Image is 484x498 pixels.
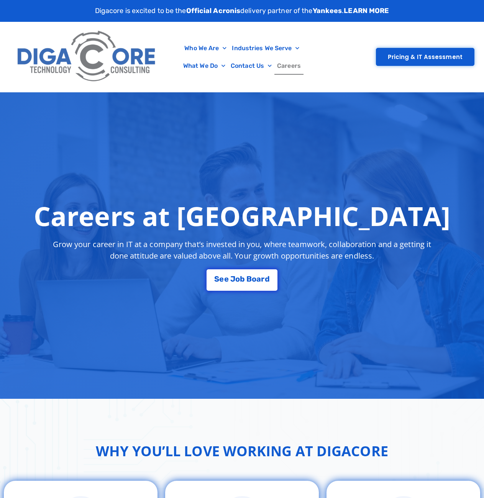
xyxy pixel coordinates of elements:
[230,275,235,283] span: J
[51,239,432,262] p: Grow your career in IT at a company that’s invested in you, where teamwork, collaboration and a g...
[256,275,261,283] span: a
[274,57,304,75] a: Careers
[180,57,228,75] a: What We Do
[182,39,229,57] a: Who We Are
[261,275,264,283] span: r
[207,269,277,291] a: See Job Board
[376,48,474,66] a: Pricing & IT Assessment
[240,275,245,283] span: b
[224,275,229,283] span: e
[96,441,388,462] h2: Why You’ll Love Working at Digacore
[388,54,463,60] span: Pricing & IT Assessment
[95,6,389,16] p: Digacore is excited to be the delivery partner of the .
[265,275,270,283] span: d
[214,275,219,283] span: S
[228,57,274,75] a: Contact Us
[229,39,302,57] a: Industries We Serve
[344,7,389,15] a: LEARN MORE
[164,39,319,75] nav: Menu
[246,275,252,283] span: B
[219,275,224,283] span: e
[313,7,342,15] strong: Yankees
[13,26,161,88] img: Digacore Logo
[252,275,256,283] span: o
[186,7,241,15] strong: Official Acronis
[34,200,450,231] h1: Careers at [GEOGRAPHIC_DATA]
[235,275,240,283] span: o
